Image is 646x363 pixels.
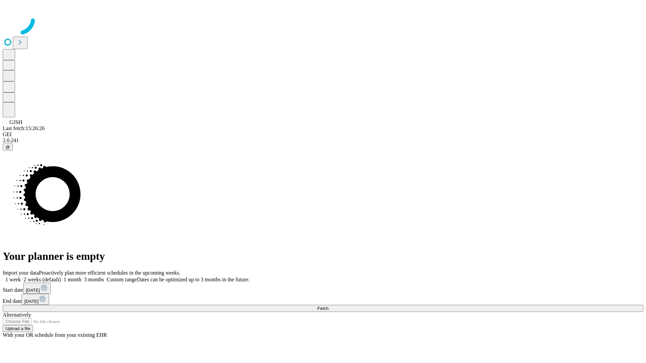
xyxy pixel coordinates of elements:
[84,277,104,282] span: 3 months
[23,283,51,294] button: [DATE]
[3,312,31,318] span: Alternatively
[3,137,643,144] div: 2.0.241
[26,288,40,293] span: [DATE]
[3,250,643,263] h1: Your planner is empty
[3,325,33,332] button: Upload a file
[137,277,250,282] span: Dates can be optimized up to 3 months in the future.
[24,299,38,304] span: [DATE]
[5,145,10,150] span: @
[3,125,45,131] span: Last fetch: 15:26:26
[317,306,328,311] span: Fetch
[5,277,21,282] span: 1 week
[24,277,61,282] span: 2 weeks (default)
[107,277,137,282] span: Custom range
[39,270,180,276] span: Proactively plan more efficient schedules in the upcoming weeks.
[3,144,13,151] button: @
[3,283,643,294] div: Start date
[3,305,643,312] button: Fetch
[9,119,22,125] span: GJSH
[3,131,643,137] div: GEI
[3,294,643,305] div: End date
[3,270,39,276] span: Import your data
[64,277,81,282] span: 1 month
[3,332,107,338] span: With your OR schedule from your existing EHR
[22,294,49,305] button: [DATE]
